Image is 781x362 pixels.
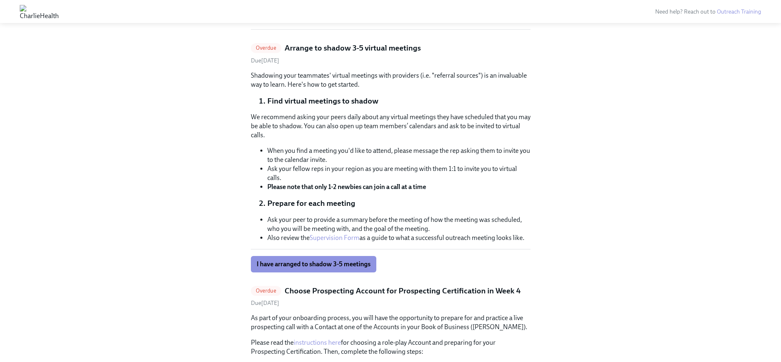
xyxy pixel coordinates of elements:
[267,215,531,233] li: Ask your peer to provide a summary before the meeting of how the meeting was scheduled, who you w...
[251,300,279,307] span: Tuesday, October 14th 2025, 9:00 am
[267,146,531,164] li: When you find a meeting you'd like to attend, please message the rep asking them to invite you to...
[717,8,761,15] a: Outreach Training
[251,45,281,51] span: Overdue
[310,234,359,242] a: Supervision Form
[251,256,376,272] button: I have arranged to shadow 3-5 meetings
[251,338,531,356] p: Please read the for choosing a role-play Account and preparing for your Prospecting Certification...
[294,339,341,346] a: instructions here
[285,43,421,53] h5: Arrange to shadow 3-5 virtual meetings
[251,113,531,140] p: We recommend asking your peers daily about any virtual meetings they have scheduled that you may ...
[20,5,59,18] img: CharlieHealth
[267,164,531,182] li: Ask your fellow reps in your region as you are meeting with them 1:1 to invite you to virtual calls.
[267,233,531,242] li: Also review the as a guide to what a successful outreach meeting looks like.
[251,288,281,294] span: Overdue
[251,57,279,64] span: Tuesday, October 14th 2025, 9:00 am
[267,198,531,209] li: Prepare for each meeting
[251,314,531,332] p: As part of your onboarding process, you will have the opportunity to prepare for and practice a l...
[257,260,371,268] span: I have arranged to shadow 3-5 meetings
[267,96,531,106] li: Find virtual meetings to shadow
[655,8,761,15] span: Need help? Reach out to
[251,43,531,65] a: OverdueArrange to shadow 3-5 virtual meetingsDue[DATE]
[251,71,531,89] p: Shadowing your teammates' virtual meetings with providers (i.e. "referral sources") is an invalua...
[251,286,531,307] a: OverdueChoose Prospecting Account for Prospecting Certification in Week 4Due[DATE]
[285,286,521,296] h5: Choose Prospecting Account for Prospecting Certification in Week 4
[267,183,426,191] strong: Please note that only 1-2 newbies can join a call at a time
